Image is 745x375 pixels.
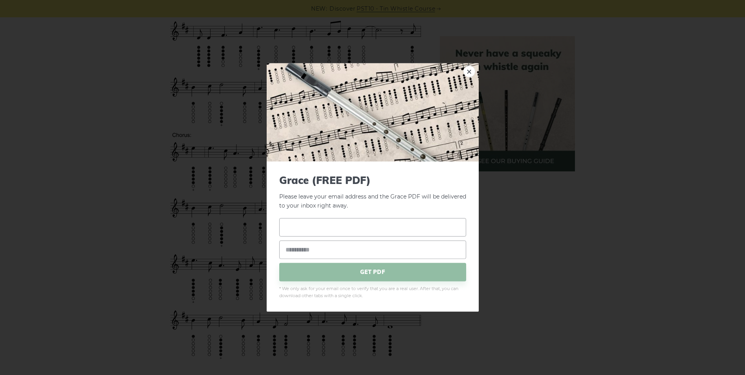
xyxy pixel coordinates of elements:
span: GET PDF [279,263,466,281]
span: * We only ask for your email once to verify that you are a real user. After that, you can downloa... [279,285,466,299]
p: Please leave your email address and the Grace PDF will be delivered to your inbox right away. [279,174,466,210]
img: Tin Whistle Tab Preview [267,63,479,162]
a: × [463,66,475,77]
span: Grace (FREE PDF) [279,174,466,186]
